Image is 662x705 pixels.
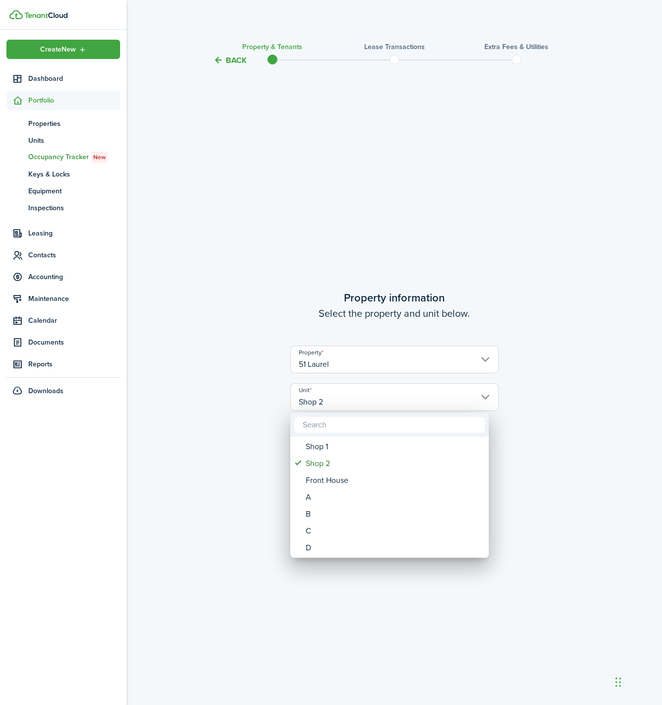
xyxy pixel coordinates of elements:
mbsc-wheel: Unit [290,437,489,558]
div: C [306,523,481,539]
div: A [306,489,481,506]
div: Shop 1 [306,438,481,455]
div: Shop 2 [306,455,481,472]
div: D [306,539,481,556]
div: Front House [306,472,481,489]
div: B [306,506,481,523]
input: Search [294,417,485,433]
